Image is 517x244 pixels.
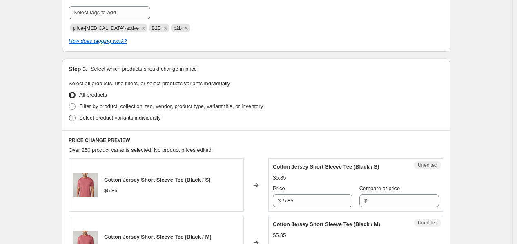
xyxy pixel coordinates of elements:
[69,137,443,144] h6: PRICE CHANGE PREVIEW
[174,25,182,31] span: b2b
[104,177,211,183] span: Cotton Jersey Short Sleeve Tee (Black / S)
[273,174,286,182] div: $5.85
[79,103,263,109] span: Filter by product, collection, tag, vendor, product type, variant title, or inventory
[69,38,127,44] a: How does tagging work?
[91,65,197,73] p: Select which products should change in price
[359,185,400,191] span: Compare at price
[273,221,380,227] span: Cotton Jersey Short Sleeve Tee (Black / M)
[162,24,169,32] button: Remove B2B
[69,147,213,153] span: Over 250 product variants selected. No product prices edited:
[69,80,230,87] span: Select all products, use filters, or select products variants individually
[273,164,379,170] span: Cotton Jersey Short Sleeve Tee (Black / S)
[140,24,147,32] button: Remove price-change-job-active
[418,220,437,226] span: Unedited
[152,25,161,31] span: B2B
[73,173,98,197] img: a30d70-5740fa-trans-bg_new_raw-crsp_80x.webp
[273,231,286,240] div: $5.85
[79,115,160,121] span: Select product variants individually
[364,197,367,204] span: $
[104,234,212,240] span: Cotton Jersey Short Sleeve Tee (Black / M)
[73,25,139,31] span: price-change-job-active
[278,197,281,204] span: $
[418,162,437,169] span: Unedited
[104,186,118,195] div: $5.85
[79,92,107,98] span: All products
[69,6,150,19] input: Select tags to add
[69,65,87,73] h2: Step 3.
[273,185,285,191] span: Price
[183,24,190,32] button: Remove b2b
